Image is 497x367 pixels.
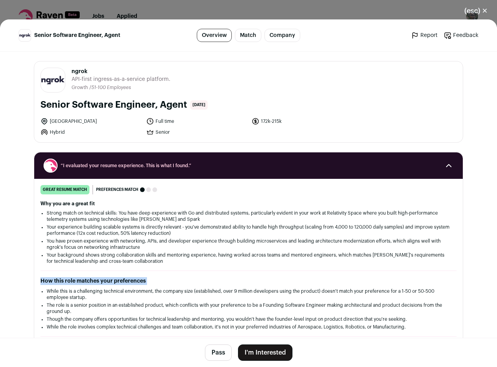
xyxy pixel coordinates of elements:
li: / [89,85,131,91]
div: great resume match [40,185,89,194]
span: API-first ingress-as-a-service platform. [72,75,170,83]
button: Close modal [455,2,497,19]
a: Report [411,31,437,39]
li: While this is a challenging technical environment, the company size (established, over 9 million ... [47,288,450,301]
button: Pass [205,344,232,361]
a: Overview [197,29,232,42]
img: 9c9d5b3aa483c6d70dacae17a3ca43f3ad35ed7c549b73fc7022b0aaba1bfb03.png [19,33,31,38]
li: Hybrid [40,128,142,136]
h2: Why you are a great fit [40,201,457,207]
li: 172k-215k [252,117,353,125]
li: Full time [146,117,247,125]
span: ngrok [72,68,170,75]
span: [DATE] [190,100,208,110]
li: Growth [72,85,89,91]
a: Match [235,29,261,42]
img: 9c9d5b3aa483c6d70dacae17a3ca43f3ad35ed7c549b73fc7022b0aaba1bfb03.png [41,75,65,86]
li: Senior [146,128,247,136]
li: While the role involves complex technical challenges and team collaboration, it's not in your pre... [47,324,450,330]
li: The role is a senior position in an established product, which conflicts with your preference to ... [47,302,450,315]
h1: Senior Software Engineer, Agent [40,99,187,111]
span: 51-100 Employees [91,85,131,90]
button: I'm Interested [238,344,292,361]
li: Though the company offers opportunities for technical leadership and mentoring, you wouldn't have... [47,316,450,322]
li: [GEOGRAPHIC_DATA] [40,117,142,125]
span: Senior Software Engineer, Agent [34,31,120,39]
li: Your experience building scalable systems is directly relevant - you've demonstrated ability to h... [47,224,450,236]
span: Preferences match [96,186,138,194]
h2: How this role matches your preferences [40,277,457,285]
li: Your background shows strong collaboration skills and mentoring experience, having worked across ... [47,252,450,264]
li: Strong match on technical skills: You have deep experience with Go and distributed systems, parti... [47,210,450,222]
li: You have proven experience with networking, APIs, and developer experience through building micro... [47,238,450,250]
a: Company [264,29,300,42]
span: “I evaluated your resume experience. This is what I found.” [61,163,436,169]
a: Feedback [444,31,478,39]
